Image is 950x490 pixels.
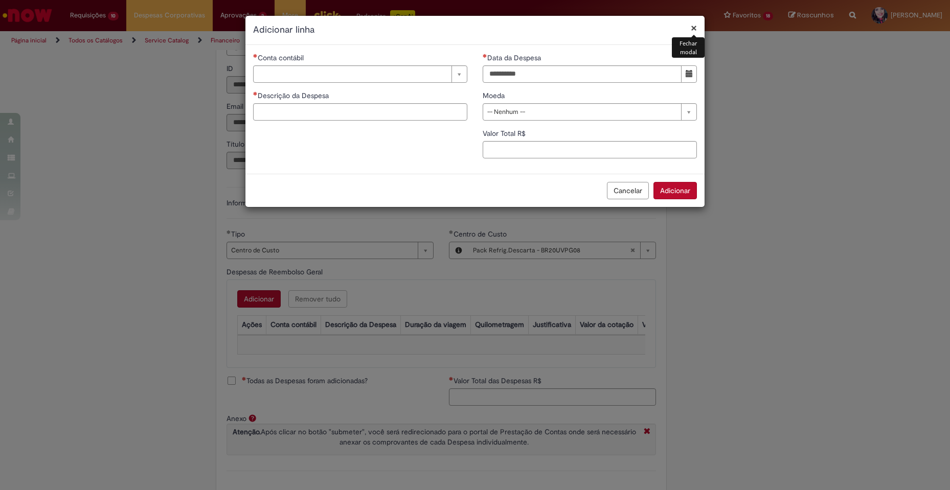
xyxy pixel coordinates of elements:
a: Limpar campo Conta contábil [253,65,467,83]
span: Data da Despesa [487,53,543,62]
span: Valor Total R$ [483,129,528,138]
button: Mostrar calendário para Data da Despesa [681,65,697,83]
span: Necessários - Conta contábil [258,53,306,62]
button: Fechar modal [691,22,697,33]
input: Valor Total R$ [483,141,697,158]
span: Moeda [483,91,507,100]
span: Necessários [253,91,258,96]
div: Fechar modal [672,37,705,58]
span: Necessários [253,54,258,58]
input: Data da Despesa [483,65,682,83]
span: Necessários [483,54,487,58]
input: Descrição da Despesa [253,103,467,121]
button: Cancelar [607,182,649,199]
span: Descrição da Despesa [258,91,331,100]
button: Adicionar [653,182,697,199]
span: -- Nenhum -- [487,104,676,120]
h2: Adicionar linha [253,24,697,37]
